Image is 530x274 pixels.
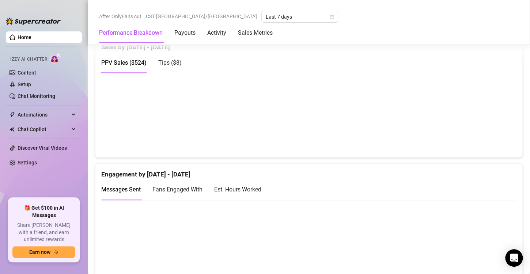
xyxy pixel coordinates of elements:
img: Chat Copilot [10,127,14,132]
span: arrow-right [53,250,58,255]
span: Last 7 days [266,11,334,22]
span: 🎁 Get $100 in AI Messages [12,205,75,219]
div: Est. Hours Worked [214,185,261,194]
div: Engagement by [DATE] - [DATE] [101,164,516,179]
span: thunderbolt [10,112,15,118]
span: Automations [18,109,69,121]
span: calendar [330,15,334,19]
img: logo-BBDzfeDw.svg [6,18,61,25]
span: PPV Sales ( $524 ) [101,59,147,66]
a: Discover Viral Videos [18,145,67,151]
div: Payouts [174,28,196,37]
button: Earn nowarrow-right [12,246,75,258]
span: Earn now [29,249,50,255]
a: Home [18,34,31,40]
div: Open Intercom Messenger [505,249,523,267]
div: Performance Breakdown [99,28,163,37]
span: Chat Copilot [18,123,69,135]
div: Sales Metrics [238,28,273,37]
span: After OnlyFans cut [99,11,141,22]
a: Setup [18,81,31,87]
a: Chat Monitoring [18,93,55,99]
a: Content [18,70,36,76]
span: Messages Sent [101,186,141,193]
div: Activity [207,28,226,37]
span: CST [GEOGRAPHIC_DATA]/[GEOGRAPHIC_DATA] [146,11,257,22]
span: Share [PERSON_NAME] with a friend, and earn unlimited rewards [12,222,75,243]
img: AI Chatter [50,53,61,64]
span: Fans Engaged With [152,186,202,193]
span: Izzy AI Chatter [10,56,47,63]
a: Settings [18,160,37,165]
span: Tips ( $8 ) [158,59,182,66]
